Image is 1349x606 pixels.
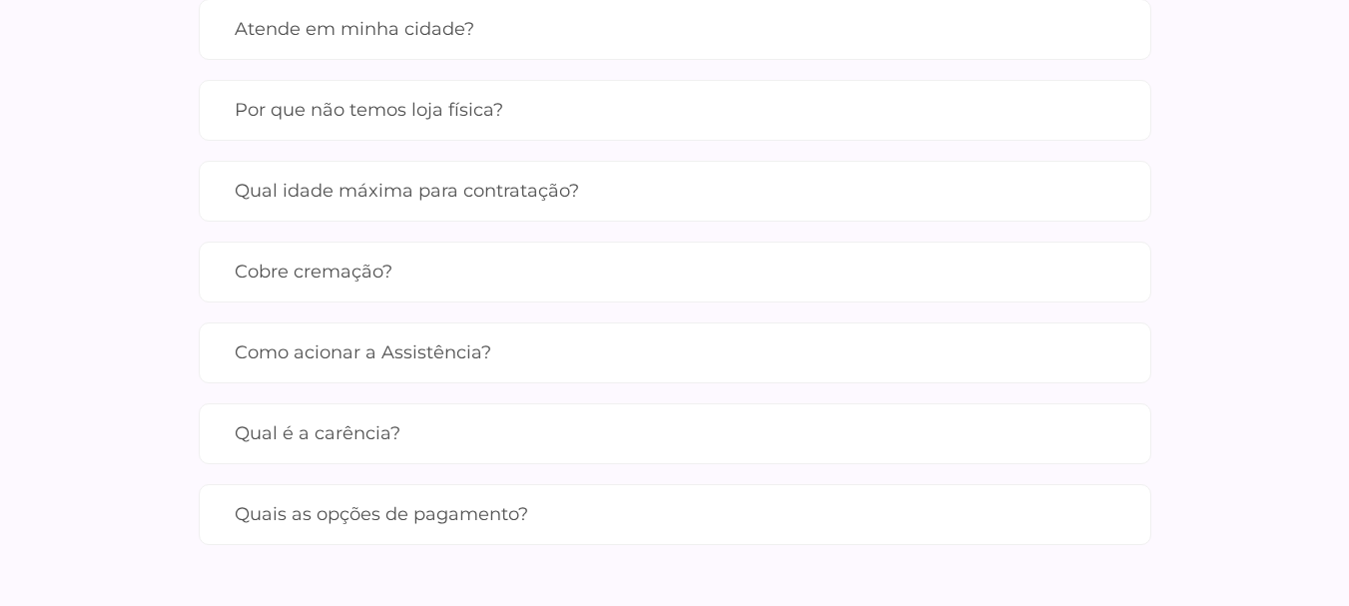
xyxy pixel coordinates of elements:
label: Qual é a carência? [235,416,1115,451]
label: Cobre cremação? [235,255,1115,290]
label: Quais as opções de pagamento? [235,497,1115,532]
label: Por que não temos loja física? [235,93,1115,128]
label: Qual idade máxima para contratação? [235,174,1115,209]
label: Como acionar a Assistência? [235,335,1115,370]
label: Atende em minha cidade? [235,12,1115,47]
